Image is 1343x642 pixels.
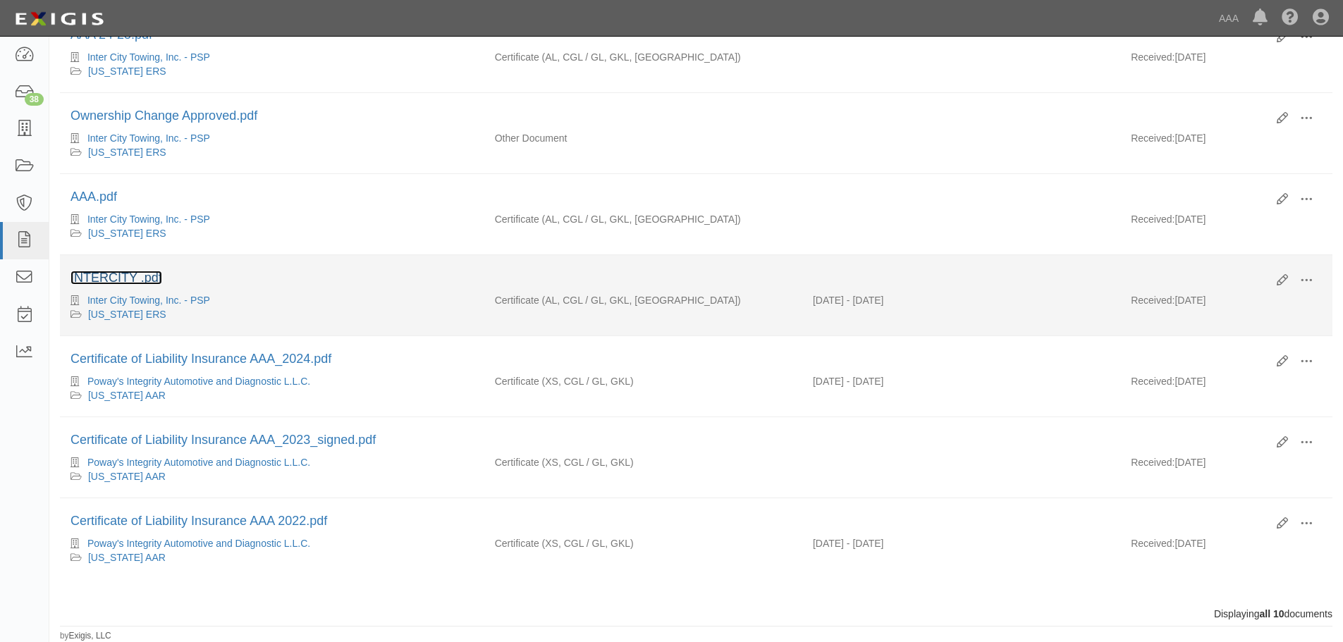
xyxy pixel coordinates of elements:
[70,550,474,564] div: California AAR
[1120,374,1332,395] div: [DATE]
[484,536,802,550] div: Excess/Umbrella Liability Commercial General Liability / Garage Liability Garage Keepers Liability
[88,471,166,482] a: [US_STATE] AAR
[87,376,310,387] a: Poway's Integrity Automotive and Diagnostic L.L.C.
[70,212,474,226] div: Inter City Towing, Inc. - PSP
[1131,455,1175,469] p: Received:
[70,433,376,447] a: Certificate of Liability Insurance AAA_2023_signed.pdf
[88,552,166,563] a: [US_STATE] AAR
[1120,131,1332,152] div: [DATE]
[70,131,474,145] div: Inter City Towing, Inc. - PSP
[87,538,310,549] a: Poway's Integrity Automotive and Diagnostic L.L.C.
[70,107,1266,125] div: Ownership Change Approved.pdf
[88,390,166,401] a: [US_STATE] AAR
[87,457,310,468] a: Poway's Integrity Automotive and Diagnostic L.L.C.
[70,431,1266,450] div: Certificate of Liability Insurance AAA_2023_signed.pdf
[1131,536,1175,550] p: Received:
[87,295,210,306] a: Inter City Towing, Inc. - PSP
[802,50,1120,51] div: Effective - Expiration
[70,536,474,550] div: Poway's Integrity Automotive and Diagnostic L.L.C.
[1120,50,1332,71] div: [DATE]
[70,388,474,402] div: California AAR
[70,226,474,240] div: California ERS
[802,536,1120,550] div: Effective 10/26/2021 - Expiration 10/26/2023
[484,131,802,145] div: Other Document
[88,309,166,320] a: [US_STATE] ERS
[484,50,802,64] div: Auto Liability Commercial General Liability / Garage Liability Garage Keepers Liability On-Hook
[70,514,327,528] a: Certificate of Liability Insurance AAA 2022.pdf
[802,212,1120,213] div: Effective - Expiration
[70,271,162,285] a: INTERCITY .pdf
[88,228,166,239] a: [US_STATE] ERS
[49,607,1343,621] div: Displaying documents
[70,512,1266,531] div: Certificate of Liability Insurance AAA 2022.pdf
[25,93,44,106] div: 38
[87,214,210,225] a: Inter City Towing, Inc. - PSP
[11,6,108,32] img: logo-5460c22ac91f19d4615b14bd174203de0afe785f0fc80cf4dbbc73dc1793850b.png
[1131,50,1175,64] p: Received:
[70,188,1266,206] div: AAA.pdf
[69,631,111,641] a: Exigis, LLC
[87,132,210,144] a: Inter City Towing, Inc. - PSP
[70,145,474,159] div: California ERS
[1212,4,1246,32] a: AAA
[70,50,474,64] div: Inter City Towing, Inc. - PSP
[802,455,1120,456] div: Effective - Expiration
[88,66,166,77] a: [US_STATE] ERS
[1120,455,1332,476] div: [DATE]
[70,352,331,366] a: Certificate of Liability Insurance AAA_2024.pdf
[802,374,1120,388] div: Effective 10/26/2024 - Expiration 10/26/2025
[1131,374,1175,388] p: Received:
[1120,212,1332,233] div: [DATE]
[1259,608,1284,619] b: all 10
[60,630,111,642] small: by
[484,374,802,388] div: Excess/Umbrella Liability Commercial General Liability / Garage Liability Garage Keepers Liability
[70,293,474,307] div: Inter City Towing, Inc. - PSP
[70,374,474,388] div: Poway's Integrity Automotive and Diagnostic L.L.C.
[1131,293,1175,307] p: Received:
[70,455,474,469] div: Poway's Integrity Automotive and Diagnostic L.L.C.
[484,212,802,226] div: Auto Liability Commercial General Liability / Garage Liability Garage Keepers Liability On-Hook
[88,147,166,158] a: [US_STATE] ERS
[87,51,210,63] a: Inter City Towing, Inc. - PSP
[484,293,802,307] div: Auto Liability Commercial General Liability / Garage Liability Garage Keepers Liability On-Hook
[1120,293,1332,314] div: [DATE]
[1131,212,1175,226] p: Received:
[1120,536,1332,557] div: [DATE]
[1131,131,1175,145] p: Received:
[70,469,474,483] div: California AAR
[70,64,474,78] div: California ERS
[70,27,152,42] a: AAA 24-25.pdf
[1282,10,1299,27] i: Help Center - Complianz
[802,131,1120,132] div: Effective - Expiration
[70,307,474,321] div: California ERS
[802,293,1120,307] div: Effective 10/13/2022 - Expiration 10/13/2023
[70,109,257,123] a: Ownership Change Approved.pdf
[484,455,802,469] div: Excess/Umbrella Liability Commercial General Liability / Garage Liability Garage Keepers Liability
[70,190,117,204] a: AAA.pdf
[70,269,1266,288] div: INTERCITY .pdf
[70,350,1266,369] div: Certificate of Liability Insurance AAA_2024.pdf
